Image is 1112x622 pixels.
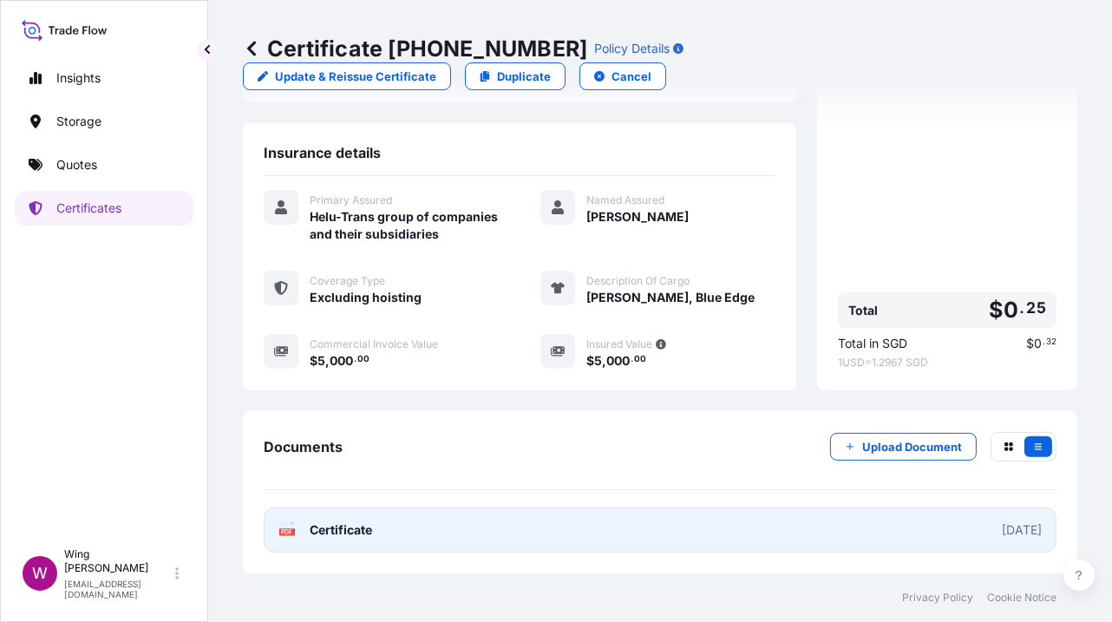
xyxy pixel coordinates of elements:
[862,438,962,455] p: Upload Document
[838,356,1056,370] span: 1 USD = 1.2967 SGD
[838,335,907,352] span: Total in SGD
[357,357,370,363] span: 00
[264,438,343,455] span: Documents
[56,113,101,130] p: Storage
[586,193,664,207] span: Named Assured
[586,274,690,288] span: Description Of Cargo
[1043,339,1045,345] span: .
[1046,339,1056,345] span: 32
[264,144,381,161] span: Insurance details
[310,274,385,288] span: Coverage Type
[264,507,1056,553] a: PDFCertificate[DATE]
[634,357,646,363] span: 00
[1020,303,1025,313] span: .
[631,357,633,363] span: .
[56,200,121,217] p: Certificates
[354,357,356,363] span: .
[987,591,1056,605] a: Cookie Notice
[1027,303,1046,313] span: 25
[282,529,293,535] text: PDF
[310,289,422,306] span: Excluding hoisting
[243,35,587,62] p: Certificate [PHONE_NUMBER]
[1002,521,1042,539] div: [DATE]
[310,355,317,367] span: $
[310,337,438,351] span: Commercial Invoice Value
[1004,299,1018,321] span: 0
[32,565,48,582] span: W
[848,302,878,319] span: Total
[15,104,193,139] a: Storage
[310,193,392,207] span: Primary Assured
[1034,337,1042,350] span: 0
[594,40,670,57] p: Policy Details
[64,547,172,575] p: Wing [PERSON_NAME]
[602,355,606,367] span: ,
[317,355,325,367] span: 5
[325,355,330,367] span: ,
[1026,337,1034,350] span: $
[465,62,566,90] a: Duplicate
[612,68,651,85] p: Cancel
[497,68,551,85] p: Duplicate
[56,69,101,87] p: Insights
[586,208,689,226] span: [PERSON_NAME]
[902,591,973,605] a: Privacy Policy
[243,62,451,90] a: Update & Reissue Certificate
[330,355,353,367] span: 000
[275,68,436,85] p: Update & Reissue Certificate
[310,208,499,243] span: Helu-Trans group of companies and their subsidiaries
[310,521,372,539] span: Certificate
[15,191,193,226] a: Certificates
[56,156,97,174] p: Quotes
[586,337,652,351] span: Insured Value
[830,433,977,461] button: Upload Document
[594,355,602,367] span: 5
[586,355,594,367] span: $
[989,299,1003,321] span: $
[64,579,172,599] p: [EMAIL_ADDRESS][DOMAIN_NAME]
[15,61,193,95] a: Insights
[15,147,193,182] a: Quotes
[579,62,666,90] button: Cancel
[586,289,755,306] span: [PERSON_NAME], Blue Edge
[606,355,630,367] span: 000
